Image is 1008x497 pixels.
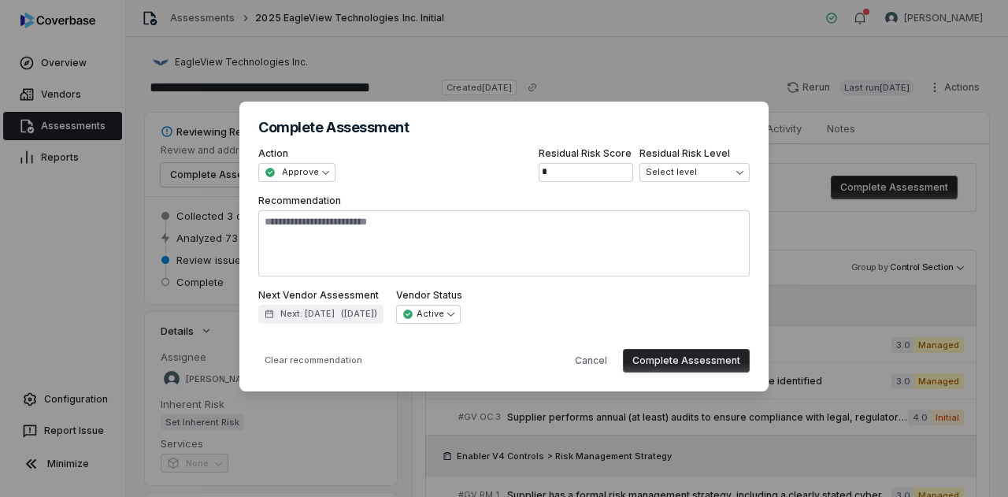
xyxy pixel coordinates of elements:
button: Next: [DATE]([DATE]) [258,305,384,324]
label: Next Vendor Assessment [258,289,384,302]
span: ( [DATE] ) [341,308,377,320]
button: Cancel [565,349,617,373]
label: Residual Risk Level [639,147,750,160]
textarea: Recommendation [258,210,750,276]
label: Vendor Status [396,289,462,302]
label: Action [258,147,335,160]
button: Clear recommendation [258,351,369,370]
label: Recommendation [258,195,750,276]
h2: Complete Assessment [258,121,750,135]
span: Next: [DATE] [280,308,335,320]
label: Residual Risk Score [539,147,633,160]
button: Complete Assessment [623,349,750,373]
